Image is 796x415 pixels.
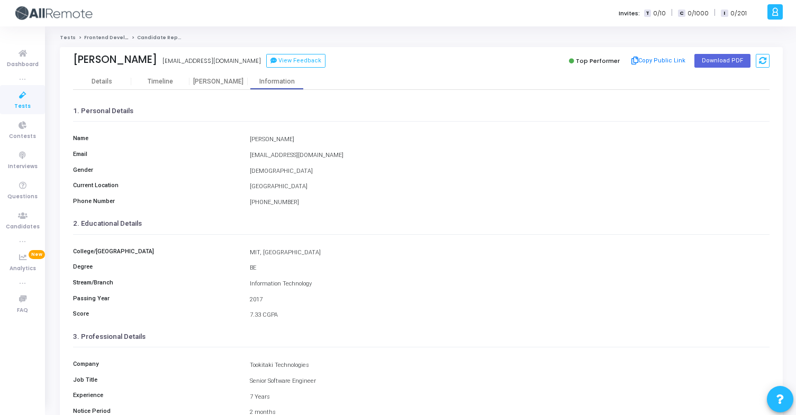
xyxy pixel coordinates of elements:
[694,54,750,68] button: Download PDF
[653,9,666,18] span: 0/10
[644,10,651,17] span: T
[266,54,325,68] button: View Feedback
[68,279,245,286] h6: Stream/Branch
[730,9,747,18] span: 0/201
[60,34,76,41] a: Tests
[84,34,149,41] a: Frontend Developer (L4)
[245,296,775,305] div: 2017
[68,198,245,205] h6: Phone Number
[9,132,36,141] span: Contests
[73,107,770,115] h3: 1. Personal Details
[189,78,248,86] div: [PERSON_NAME]
[619,9,640,18] label: Invites:
[245,182,775,191] div: [GEOGRAPHIC_DATA]
[60,34,783,41] nav: breadcrumb
[10,264,36,273] span: Analytics
[714,7,716,19] span: |
[245,198,775,207] div: [PHONE_NUMBER]
[73,53,157,66] div: [PERSON_NAME]
[92,78,112,86] div: Details
[688,9,709,18] span: 0/1000
[671,7,673,19] span: |
[137,34,186,41] span: Candidate Report
[148,78,173,86] div: Timeline
[245,311,775,320] div: 7.33 CGPA
[73,333,770,341] h3: 3. Professional Details
[73,219,770,228] h3: 2. Educational Details
[245,248,775,257] div: MIT, [GEOGRAPHIC_DATA]
[68,295,245,302] h6: Passing Year
[68,361,245,367] h6: Company
[68,310,245,317] h6: Score
[7,60,39,69] span: Dashboard
[68,151,245,158] h6: Email
[68,392,245,399] h6: Experience
[68,167,245,173] h6: Gender
[245,393,775,402] div: 7 Years
[245,280,775,289] div: Information Technology
[628,53,689,69] button: Copy Public Link
[245,361,775,370] div: Tookitaki Technologies
[13,3,93,24] img: logo
[7,192,38,201] span: Questions
[245,377,775,386] div: Senior Software Engineer
[678,10,685,17] span: C
[6,223,40,232] span: Candidates
[14,102,31,111] span: Tests
[68,376,245,383] h6: Job Title
[68,263,245,270] h6: Degree
[68,182,245,189] h6: Current Location
[17,306,28,315] span: FAQ
[68,135,245,142] h6: Name
[68,248,245,255] h6: College/[GEOGRAPHIC_DATA]
[248,78,306,86] div: Information
[245,264,775,273] div: BE
[245,135,775,144] div: [PERSON_NAME]
[245,151,775,160] div: [EMAIL_ADDRESS][DOMAIN_NAME]
[162,57,261,66] div: [EMAIL_ADDRESS][DOMAIN_NAME]
[8,162,38,171] span: Interviews
[68,408,245,414] h6: Notice Period
[245,167,775,176] div: [DEMOGRAPHIC_DATA]
[576,57,620,65] span: Top Performer
[721,10,728,17] span: I
[29,250,45,259] span: New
